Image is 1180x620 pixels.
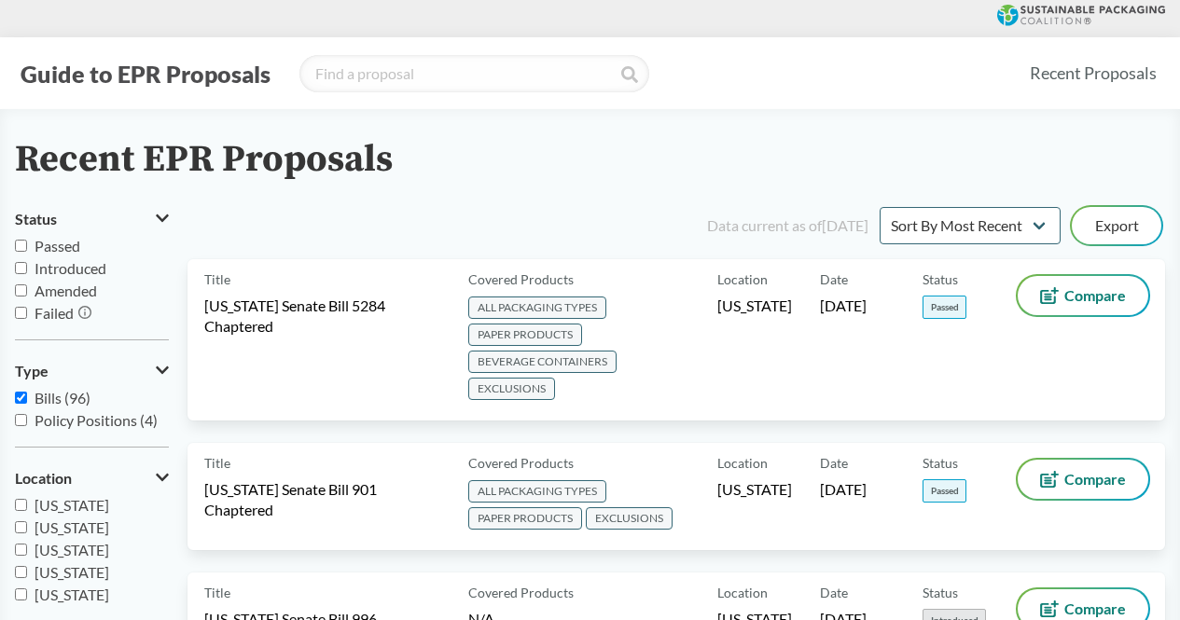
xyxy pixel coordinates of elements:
span: [US_STATE] Senate Bill 5284 Chaptered [204,296,446,337]
span: Date [820,453,848,473]
span: [US_STATE] [35,518,109,536]
span: Location [717,583,768,602]
span: [US_STATE] [717,296,792,316]
span: Status [923,453,958,473]
span: Covered Products [468,269,574,289]
span: Policy Positions (4) [35,411,158,429]
button: Location [15,462,169,494]
span: Location [717,269,768,289]
span: Location [15,470,72,487]
span: ALL PACKAGING TYPES [468,296,606,319]
input: Find a proposal [299,55,649,92]
span: Location [717,453,768,473]
span: [US_STATE] [35,541,109,558]
span: Title [204,453,230,473]
span: [US_STATE] [35,586,109,603]
span: PAPER PRODUCTS [468,507,582,530]
span: Introduced [35,259,106,277]
button: Type [15,355,169,387]
span: Covered Products [468,583,574,602]
a: Recent Proposals [1021,52,1165,94]
button: Export [1072,207,1161,244]
span: Failed [35,304,74,322]
button: Compare [1018,460,1148,499]
span: Compare [1064,472,1126,487]
span: Status [15,211,57,227]
span: [DATE] [820,479,867,500]
span: Covered Products [468,453,574,473]
span: Passed [35,237,80,255]
input: [US_STATE] [15,499,27,511]
input: Bills (96) [15,392,27,404]
span: Type [15,363,49,379]
span: EXCLUSIONS [586,507,673,530]
span: Compare [1064,288,1126,303]
span: [US_STATE] Senate Bill 901 Chaptered [204,479,446,520]
span: Status [923,269,958,289]
span: Status [923,583,958,602]
span: [US_STATE] [35,563,109,581]
input: [US_STATE] [15,566,27,578]
span: Title [204,583,230,602]
span: Bills (96) [35,389,90,406]
input: Passed [15,240,27,252]
span: Passed [923,479,966,503]
h2: Recent EPR Proposals [15,139,393,181]
input: Amended [15,284,27,296]
span: Title [204,269,230,289]
button: Guide to EPR Proposals [15,59,276,89]
input: [US_STATE] [15,588,27,600]
span: [US_STATE] [35,496,109,514]
button: Status [15,203,169,235]
div: Data current as of [DATE] [707,214,868,237]
span: Date [820,583,848,602]
span: [US_STATE] [717,479,792,500]
span: Amended [35,282,97,299]
span: PAPER PRODUCTS [468,324,582,346]
input: [US_STATE] [15,544,27,556]
span: [DATE] [820,296,867,316]
input: Introduced [15,262,27,274]
input: Policy Positions (4) [15,414,27,426]
span: Date [820,269,848,289]
span: ALL PACKAGING TYPES [468,480,606,503]
span: Passed [923,296,966,319]
span: BEVERAGE CONTAINERS [468,351,617,373]
span: EXCLUSIONS [468,378,555,400]
input: Failed [15,307,27,319]
input: [US_STATE] [15,521,27,533]
button: Compare [1018,276,1148,315]
span: Compare [1064,601,1126,616]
